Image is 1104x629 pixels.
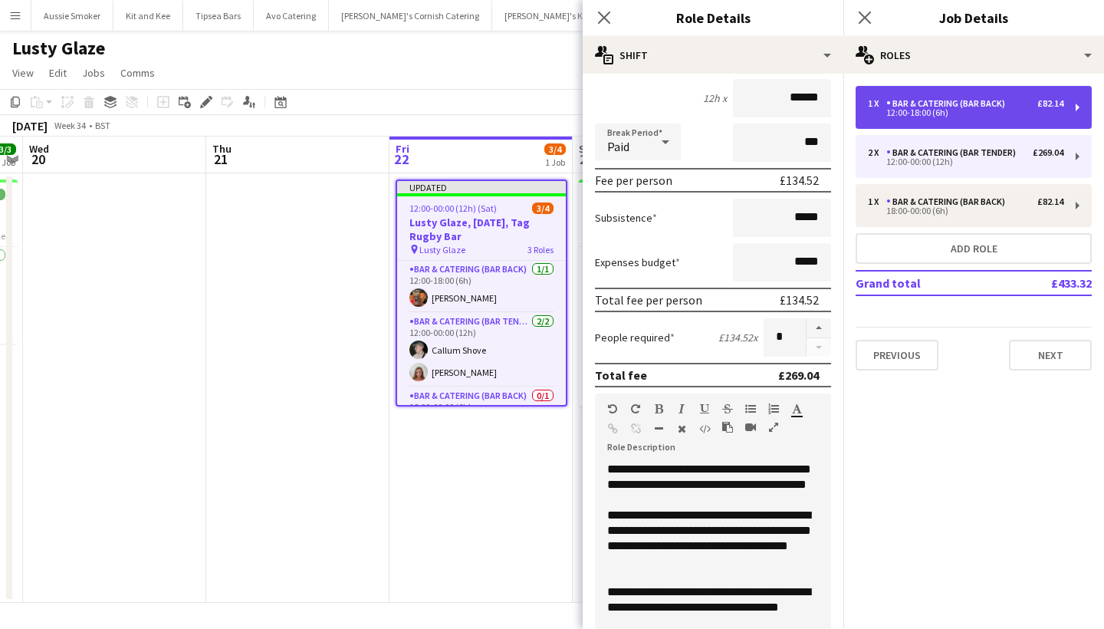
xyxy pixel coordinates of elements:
span: 3/4 [532,203,554,214]
span: Thu [212,142,232,156]
app-card-role: Bar & Catering (Bar Back)1/112:00-18:00 (6h)[PERSON_NAME] [397,261,566,313]
div: £269.04 [1033,147,1063,158]
app-card-role: Bar & Catering (Bar Tender)5I5/612:00-00:00 (12h)[PERSON_NAME][PERSON_NAME]Callum Shove[PERSON_NA... [579,247,751,410]
button: Paste as plain text [722,421,733,433]
button: [PERSON_NAME]'s Cornish Catering [329,1,492,31]
app-job-card: Updated12:00-00:00 (12h) (Sat)3/4Lusty Glaze, [DATE], Tag Rugby Bar Lusty Glaze3 RolesBar & Cater... [396,179,567,407]
div: Shift [583,37,843,74]
span: Edit [49,66,67,80]
app-card-role: Bar & Catering (Bar Tender)2/212:00-00:00 (12h)Callum Shove[PERSON_NAME] [397,313,566,387]
div: Bar & Catering (Bar Tender) [886,147,1022,158]
div: Fee per person [595,173,672,188]
div: 12:00-18:00 (6h) [868,109,1063,117]
div: BST [95,120,110,131]
button: Unordered List [745,403,756,415]
button: Bold [653,403,664,415]
button: Underline [699,403,710,415]
a: Comms [114,63,161,83]
button: Redo [630,403,641,415]
span: 22 [393,150,409,168]
button: Kit and Kee [113,1,183,31]
div: Total fee [595,367,647,383]
div: £134.52 [780,173,819,188]
a: Jobs [76,63,111,83]
div: 2 x [868,147,886,158]
label: Subsistence [595,211,657,225]
button: Horizontal Line [653,423,664,435]
button: Tipsea Bars [183,1,254,31]
span: Jobs [82,66,105,80]
span: 20 [27,150,49,168]
div: [DATE] [12,118,48,133]
div: Bar & Catering (Bar Back) [886,196,1011,207]
div: Bar & Catering (Bar Back) [886,98,1011,109]
button: Next [1009,340,1092,370]
div: Roles [843,37,1104,74]
button: Text Color [791,403,802,415]
button: Fullscreen [768,421,779,433]
td: £433.32 [1001,271,1092,295]
span: Paid [607,139,629,154]
div: £134.52 [780,292,819,308]
button: Aussie Smoker [31,1,113,31]
button: Ordered List [768,403,779,415]
span: 3 Roles [527,244,554,255]
div: 1 x [868,196,886,207]
div: Updated [397,181,566,193]
h1: Lusty Glaze [12,37,105,60]
button: Previous [856,340,938,370]
button: Clear Formatting [676,423,687,435]
div: £82.14 [1037,98,1063,109]
span: 12:00-00:00 (12h) (Sat) [409,203,497,214]
button: Undo [607,403,618,415]
h3: Lusty Glaze, [DATE], Tag Rugby Bar [579,202,751,229]
span: Lusty Glaze [419,244,465,255]
label: Expenses budget [595,255,680,269]
button: Increase [807,318,831,338]
h3: Lusty Glaze, [DATE], Tag Rugby Bar [397,216,566,243]
div: Total fee per person [595,292,702,308]
button: Insert video [745,421,756,433]
label: People required [595,331,675,344]
app-card-role: Bar & Catering (Bar Back)0/118:00-00:00 (6h) [397,387,566,440]
button: HTML Code [699,423,710,435]
div: 1 Job [545,156,565,168]
a: View [6,63,40,83]
span: 3/4 [544,143,566,155]
h3: Role Details [583,8,843,28]
button: Add role [856,233,1092,264]
button: Strikethrough [722,403,733,415]
td: Grand total [856,271,1001,295]
div: 12h x [703,91,727,105]
span: Fri [396,142,409,156]
a: Edit [43,63,73,83]
button: Avo Catering [254,1,329,31]
div: 18:00-00:00 (6h) [868,207,1063,215]
div: 12:00-00:00 (12h) [868,158,1063,166]
span: Week 34 [51,120,89,131]
button: [PERSON_NAME]'s Kitchen [492,1,621,31]
button: Italic [676,403,687,415]
div: £134.52 x [718,331,757,344]
span: Wed [29,142,49,156]
div: £82.14 [1037,196,1063,207]
app-job-card: 12:00-00:00 (12h) (Sun)5/6Lusty Glaze, [DATE], Tag Rugby Bar Lusty Glaze1 RoleBar & Catering (Bar... [579,179,751,407]
span: View [12,66,34,80]
span: 23 [577,150,596,168]
div: 1 x [868,98,886,109]
span: Comms [120,66,155,80]
h3: Job Details [843,8,1104,28]
div: £269.04 [778,367,819,383]
span: 21 [210,150,232,168]
span: Sat [579,142,596,156]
